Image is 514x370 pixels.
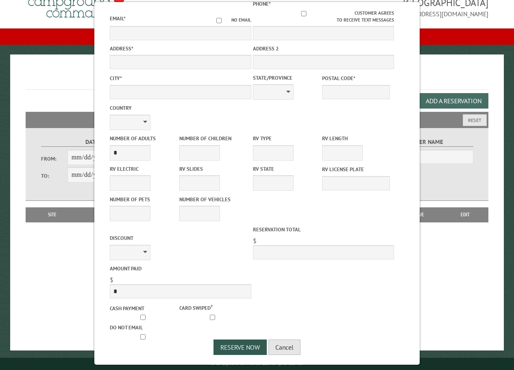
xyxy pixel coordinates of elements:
[110,45,251,52] label: Address
[110,276,113,284] span: $
[211,361,303,366] small: © Campground Commander LLC. All rights reserved.
[253,45,394,52] label: Address 2
[268,340,301,355] button: Cancel
[41,172,68,180] label: To:
[253,237,257,245] span: $
[463,114,487,126] button: Reset
[253,74,321,82] label: State/Province
[322,135,390,142] label: RV Length
[211,303,213,309] a: ?
[110,15,126,22] label: Email
[179,135,247,142] label: Number of Children
[179,303,247,312] label: Card swiped
[253,0,271,7] label: Phone
[110,234,251,242] label: Discount
[442,207,488,222] th: Edit
[41,137,147,147] label: Dates
[322,165,390,173] label: RV License Plate
[110,165,178,173] label: RV Electric
[253,10,394,24] label: Customer agrees to receive text messages
[26,112,488,127] h2: Filters
[110,196,178,203] label: Number of Pets
[253,165,321,173] label: RV State
[179,196,247,203] label: Number of Vehicles
[110,265,251,272] label: Amount paid
[253,226,394,233] label: Reservation Total
[253,135,321,142] label: RV Type
[26,67,488,90] h1: Reservations
[367,137,473,147] label: Customer Name
[41,155,68,163] label: From:
[110,74,251,82] label: City
[322,74,390,82] label: Postal Code
[110,324,178,331] label: Do not email
[110,104,251,112] label: Country
[30,207,74,222] th: Site
[399,207,442,222] th: Due
[110,135,178,142] label: Number of Adults
[253,11,355,16] input: Customer agrees to receive text messages
[419,93,488,109] button: Add a Reservation
[110,305,178,312] label: Cash payment
[207,18,231,23] input: No email
[179,165,247,173] label: RV Slides
[213,340,267,355] button: Reserve Now
[207,17,251,24] label: No email
[75,207,134,222] th: Dates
